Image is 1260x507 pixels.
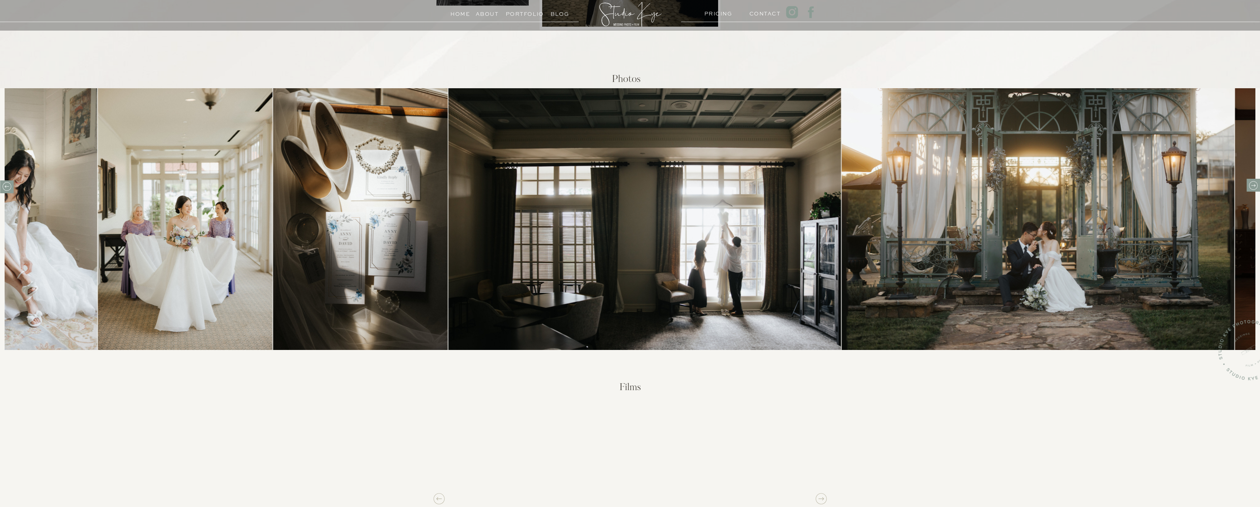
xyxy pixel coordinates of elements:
a: Blog [545,9,575,15]
h2: Films [536,383,724,395]
a: PRICING [704,9,730,15]
a: Home [448,9,473,15]
a: Contact [749,9,775,15]
a: Portfolio [506,9,536,15]
h2: Photos [532,74,720,87]
a: About [476,9,499,15]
